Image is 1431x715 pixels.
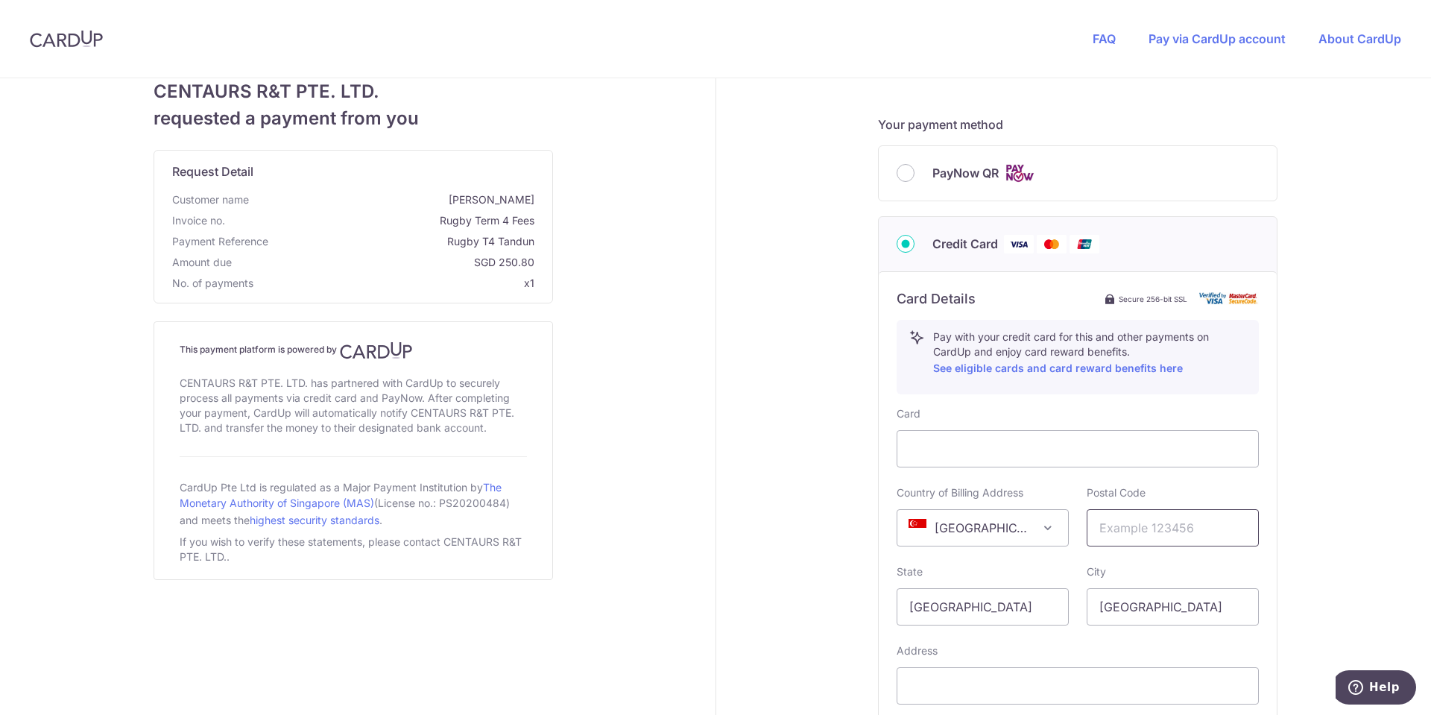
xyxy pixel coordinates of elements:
div: Credit Card Visa Mastercard Union Pay [897,235,1259,253]
label: Address [897,643,938,658]
a: Pay via CardUp account [1149,31,1286,46]
h6: Card Details [897,290,976,308]
label: Postal Code [1087,485,1146,500]
span: x1 [524,277,534,289]
span: [PERSON_NAME] [255,192,534,207]
span: Singapore [897,510,1068,546]
label: State [897,564,923,579]
a: About CardUp [1318,31,1401,46]
input: Example 123456 [1087,509,1259,547]
span: Rugby T4 Tandun [274,234,534,249]
span: Customer name [172,192,249,207]
img: Cards logo [1005,164,1034,183]
img: CardUp [30,30,103,48]
a: FAQ [1093,31,1116,46]
span: translation missing: en.payment_reference [172,235,268,248]
iframe: Secure card payment input frame [909,440,1246,458]
span: requested a payment from you [154,105,553,132]
img: card secure [1199,292,1259,305]
div: If you wish to verify these statements, please contact CENTAURS R&T PTE. LTD.. [180,532,527,567]
span: SGD 250.80 [238,255,534,270]
label: City [1087,564,1106,579]
img: Mastercard [1037,235,1067,253]
img: Union Pay [1070,235,1099,253]
div: PayNow QR Cards logo [897,164,1259,183]
p: Pay with your credit card for this and other payments on CardUp and enjoy card reward benefits. [933,330,1246,377]
a: See eligible cards and card reward benefits here [933,362,1183,374]
span: No. of payments [172,276,253,291]
a: highest security standards [250,514,379,526]
span: Invoice no. [172,213,225,228]
label: Country of Billing Address [897,485,1023,500]
h5: Your payment method [878,116,1277,133]
div: CENTAURS R&T PTE. LTD. has partnered with CardUp to securely process all payments via credit card... [180,373,527,438]
span: Singapore [897,509,1069,547]
span: Amount due [172,255,232,270]
img: Visa [1004,235,1034,253]
div: CardUp Pte Ltd is regulated as a Major Payment Institution by (License no.: PS20200484) and meets... [180,475,527,532]
iframe: Opens a widget where you can find more information [1336,670,1416,708]
span: Credit Card [932,235,998,253]
span: PayNow QR [932,164,999,182]
span: Rugby Term 4 Fees [231,213,534,228]
span: Secure 256-bit SSL [1119,293,1187,305]
span: CENTAURS R&T PTE. LTD. [154,78,553,105]
span: translation missing: en.request_detail [172,164,253,179]
img: CardUp [340,341,413,359]
h4: This payment platform is powered by [180,341,527,359]
label: Card [897,406,920,421]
